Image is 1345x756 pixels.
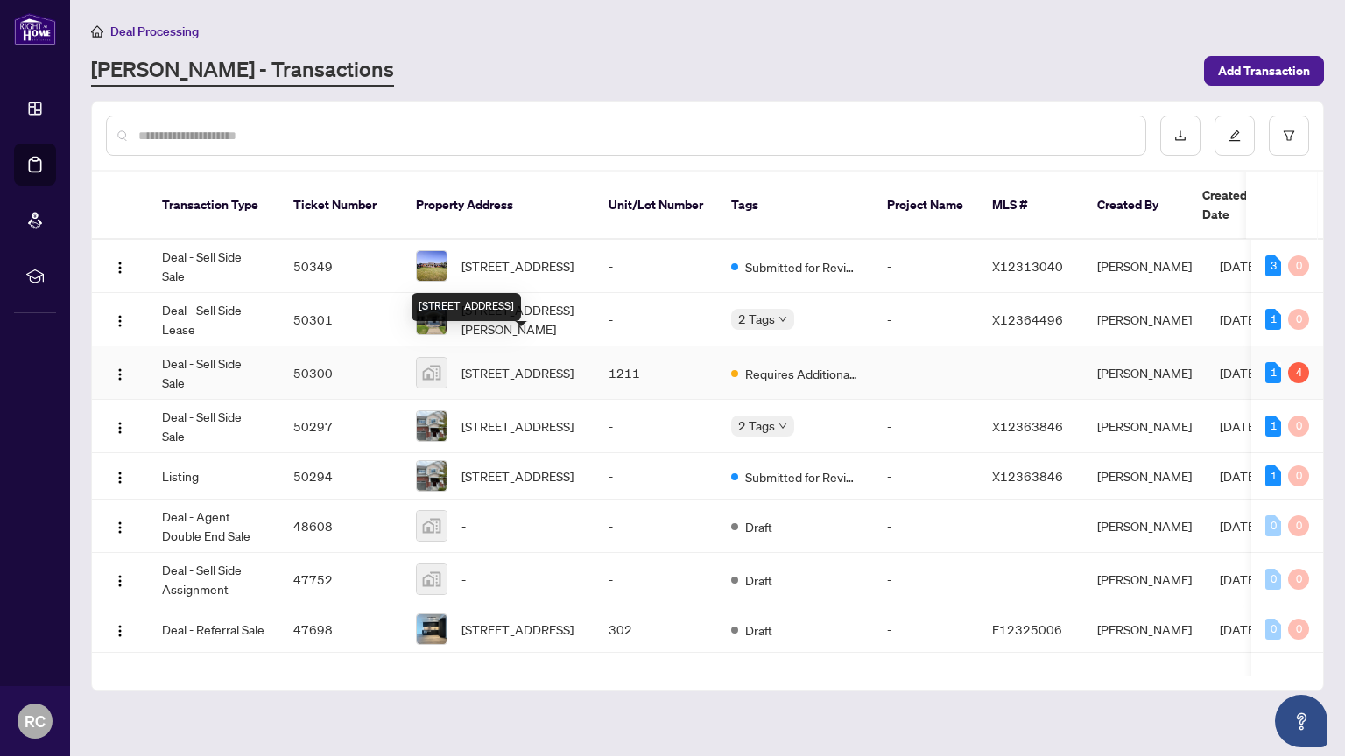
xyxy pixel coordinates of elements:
td: - [595,453,717,500]
span: [PERSON_NAME] [1097,418,1192,434]
span: [STREET_ADDRESS] [461,363,574,382]
td: - [873,606,978,653]
td: - [873,346,978,400]
td: - [873,553,978,606]
div: 1 [1265,362,1281,383]
button: Logo [106,615,134,643]
span: Requires Additional Docs [745,364,859,383]
span: [STREET_ADDRESS] [461,619,574,639]
div: 0 [1288,465,1309,486]
td: - [873,240,978,293]
td: 50297 [279,400,402,453]
span: down [778,422,787,430]
span: [DATE] [1220,418,1258,434]
td: Deal - Sell Side Sale [148,400,279,453]
img: Logo [113,471,127,485]
span: 2 Tags [738,309,775,329]
span: download [1174,129,1187,142]
span: [PERSON_NAME] [1097,621,1192,637]
img: thumbnail-img [417,358,447,388]
span: Created Date [1202,185,1276,224]
span: E12325006 [992,621,1062,637]
td: - [873,293,978,346]
td: - [595,240,717,293]
span: - [461,570,466,589]
span: X12363846 [992,468,1063,484]
img: Logo [113,624,127,638]
button: Logo [106,512,134,540]
span: [PERSON_NAME] [1097,311,1192,327]
td: - [873,400,978,453]
span: Deal Processing [110,24,199,39]
span: [STREET_ADDRESS] [461,416,574,436]
td: 48608 [279,500,402,553]
td: - [595,400,717,453]
img: thumbnail-img [417,411,447,441]
div: 0 [1288,416,1309,437]
th: Ticket Number [279,171,402,240]
td: 47698 [279,606,402,653]
span: [DATE] [1220,365,1258,381]
button: Logo [106,359,134,387]
img: thumbnail-img [417,564,447,594]
span: [STREET_ADDRESS] [461,256,574,276]
div: 1 [1265,309,1281,330]
span: [PERSON_NAME] [1097,571,1192,587]
button: Logo [106,252,134,280]
td: 50301 [279,293,402,346]
div: 1 [1265,465,1281,486]
td: Deal - Sell Side Sale [148,240,279,293]
span: RC [25,709,46,733]
span: Draft [745,570,772,590]
td: Deal - Referral Sale [148,606,279,653]
button: Add Transaction [1204,56,1324,86]
td: 302 [595,606,717,653]
span: Add Transaction [1218,57,1310,85]
button: Logo [106,462,134,490]
span: 2 Tags [738,416,775,436]
th: Unit/Lot Number [595,171,717,240]
th: Tags [717,171,873,240]
span: down [778,315,787,324]
th: Created Date [1188,171,1311,240]
div: 0 [1265,619,1281,640]
a: [PERSON_NAME] - Transactions [91,55,394,87]
td: 50300 [279,346,402,400]
td: - [873,500,978,553]
td: - [595,500,717,553]
button: Open asap [1275,695,1327,747]
div: 0 [1265,569,1281,590]
span: [PERSON_NAME] [1097,468,1192,484]
button: download [1160,115,1201,156]
div: 0 [1288,309,1309,330]
td: - [595,553,717,606]
span: edit [1229,129,1241,142]
img: Logo [113,421,127,435]
td: 50294 [279,453,402,500]
img: thumbnail-img [417,461,447,491]
span: [DATE] [1220,571,1258,587]
span: X12364496 [992,311,1063,327]
div: [STREET_ADDRESS] [412,293,521,321]
th: MLS # [978,171,1083,240]
span: X12313040 [992,258,1063,274]
span: [DATE] [1220,311,1258,327]
div: 4 [1288,362,1309,383]
div: 0 [1265,515,1281,536]
span: Submitted for Review [745,467,859,486]
td: - [873,453,978,500]
td: Listing [148,453,279,500]
th: Property Address [402,171,595,240]
span: filter [1283,129,1295,142]
span: [STREET_ADDRESS] [461,466,574,486]
span: [PERSON_NAME] [1097,365,1192,381]
div: 0 [1288,619,1309,640]
td: Deal - Agent Double End Sale [148,500,279,553]
img: Logo [113,521,127,535]
img: thumbnail-img [417,614,447,644]
button: edit [1215,115,1255,156]
th: Project Name [873,171,978,240]
span: [STREET_ADDRESS][PERSON_NAME] [461,300,581,339]
img: Logo [113,574,127,588]
img: logo [14,13,56,45]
